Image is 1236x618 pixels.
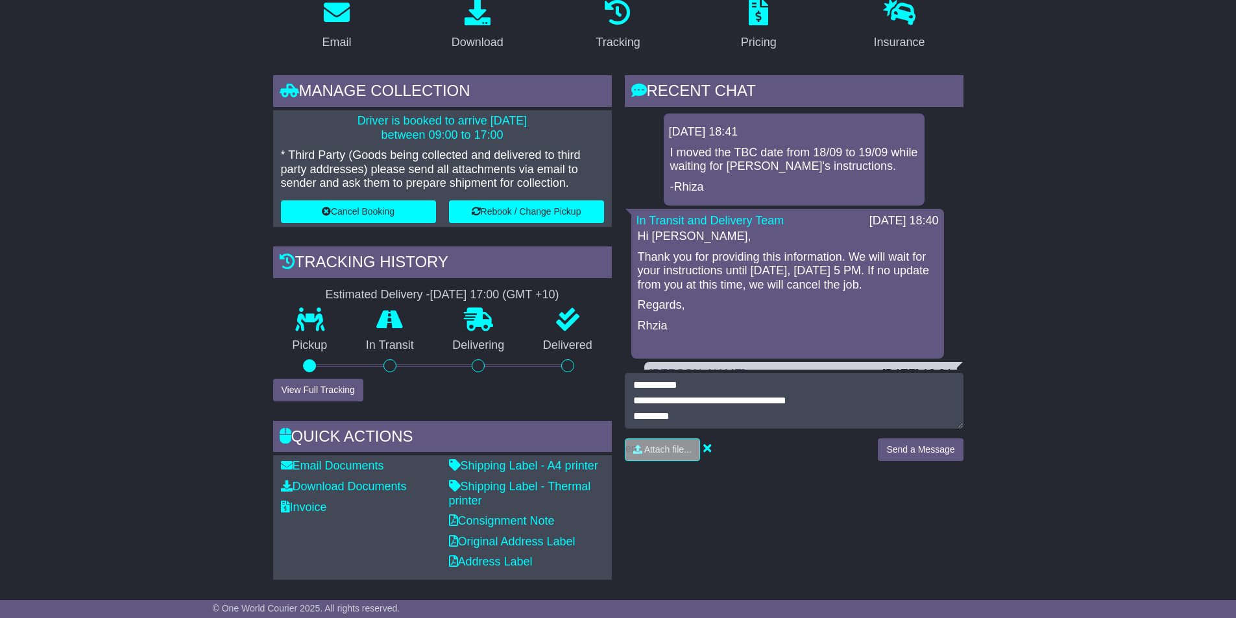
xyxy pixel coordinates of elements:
[524,339,612,353] p: Delivered
[869,214,939,228] div: [DATE] 18:40
[625,75,963,110] div: RECENT CHAT
[874,34,925,51] div: Insurance
[273,379,363,401] button: View Full Tracking
[430,288,559,302] div: [DATE] 17:00 (GMT +10)
[638,250,938,292] p: Thank you for providing this information. We will wait for your instructions until [DATE], [DATE]...
[449,459,598,472] a: Shipping Label - A4 printer
[670,146,918,174] p: I moved the TBC date from 18/09 to 19/09 while waiting for [PERSON_NAME]'s instructions.
[449,200,604,223] button: Rebook / Change Pickup
[281,480,407,493] a: Download Documents
[638,319,938,333] p: Rhzia
[669,125,919,139] div: [DATE] 18:41
[741,34,777,51] div: Pricing
[281,114,604,142] p: Driver is booked to arrive [DATE] between 09:00 to 17:00
[638,230,938,244] p: Hi [PERSON_NAME],
[638,298,938,313] p: Regards,
[878,438,963,461] button: Send a Message
[281,501,327,514] a: Invoice
[322,34,351,51] div: Email
[281,200,436,223] button: Cancel Booking
[273,75,612,110] div: Manage collection
[449,480,591,507] a: Shipping Label - Thermal printer
[670,180,918,195] p: -Rhiza
[273,421,612,456] div: Quick Actions
[273,288,612,302] div: Estimated Delivery -
[346,339,433,353] p: In Transit
[449,535,576,548] a: Original Address Label
[281,459,384,472] a: Email Documents
[273,339,347,353] p: Pickup
[449,555,533,568] a: Address Label
[649,367,745,380] a: [PERSON_NAME]
[596,34,640,51] div: Tracking
[281,149,604,191] p: * Third Party (Goods being collected and delivered to third party addresses) please send all atta...
[273,246,612,281] div: Tracking history
[449,514,555,527] a: Consignment Note
[213,603,400,613] span: © One World Courier 2025. All rights reserved.
[433,339,524,353] p: Delivering
[636,214,784,227] a: In Transit and Delivery Team
[452,34,503,51] div: Download
[882,367,952,381] div: [DATE] 18:04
